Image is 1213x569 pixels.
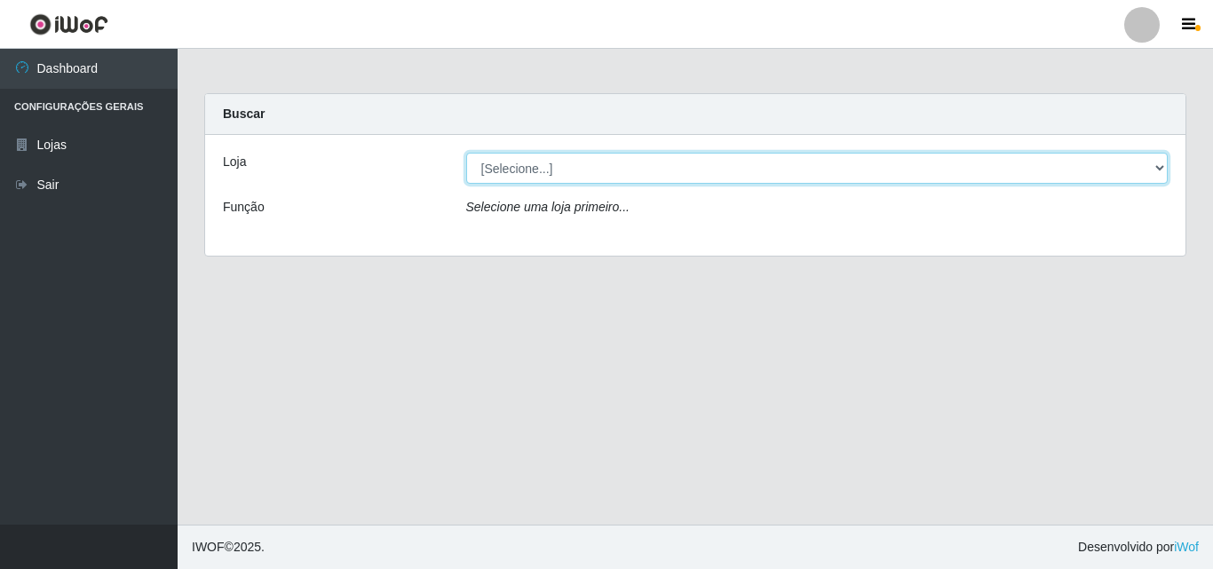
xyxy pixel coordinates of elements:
[1174,540,1199,554] a: iWof
[223,153,246,171] label: Loja
[29,13,108,36] img: CoreUI Logo
[192,538,265,557] span: © 2025 .
[466,200,630,214] i: Selecione uma loja primeiro...
[1078,538,1199,557] span: Desenvolvido por
[223,107,265,121] strong: Buscar
[192,540,225,554] span: IWOF
[223,198,265,217] label: Função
